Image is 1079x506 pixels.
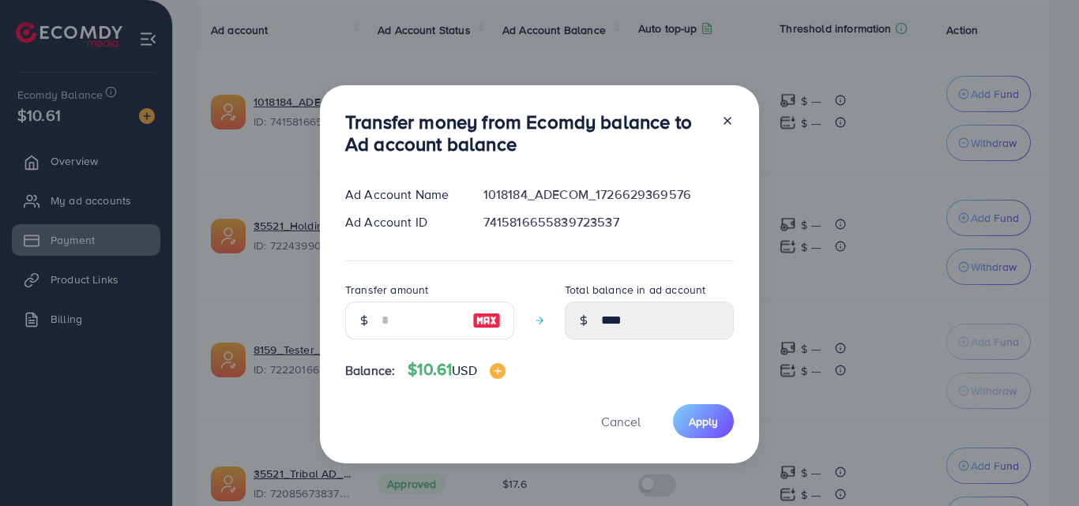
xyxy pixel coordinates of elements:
[408,360,505,380] h4: $10.61
[581,404,660,438] button: Cancel
[345,362,395,380] span: Balance:
[345,111,709,156] h3: Transfer money from Ecomdy balance to Ad account balance
[689,414,718,429] span: Apply
[490,363,506,379] img: image
[471,213,746,231] div: 7415816655839723537
[333,186,471,204] div: Ad Account Name
[472,311,501,330] img: image
[345,282,428,298] label: Transfer amount
[601,413,641,430] span: Cancel
[471,186,746,204] div: 1018184_ADECOM_1726629369576
[333,213,471,231] div: Ad Account ID
[673,404,734,438] button: Apply
[452,362,476,379] span: USD
[565,282,705,298] label: Total balance in ad account
[1012,435,1067,494] iframe: Chat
